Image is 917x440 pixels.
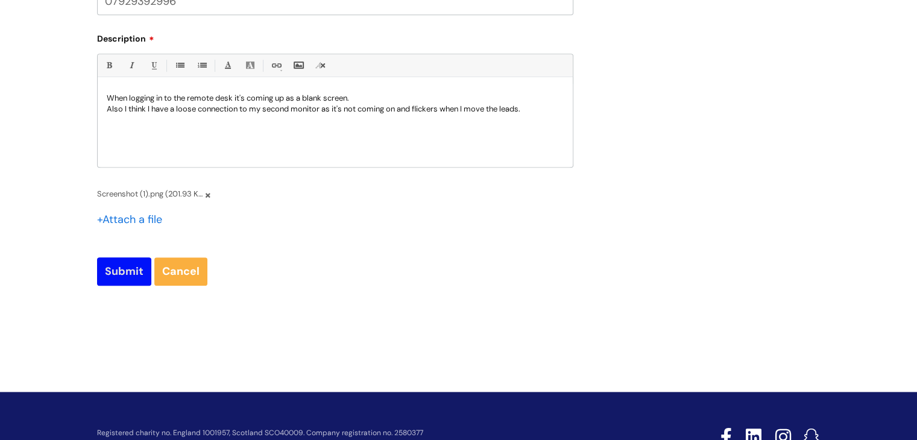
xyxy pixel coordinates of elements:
[97,187,203,201] span: Screenshot (1).png (201.93 KB ) -
[268,58,283,73] a: Link
[146,58,161,73] a: Underline(Ctrl-U)
[291,58,306,73] a: Insert Image...
[97,212,102,227] span: +
[172,58,187,73] a: • Unordered List (Ctrl-Shift-7)
[107,104,564,115] p: Also I think I have a loose connection to my second monitor as it's not coming on and flickers wh...
[242,58,257,73] a: Back Color
[124,58,139,73] a: Italic (Ctrl-I)
[220,58,235,73] a: Font Color
[194,58,209,73] a: 1. Ordered List (Ctrl-Shift-8)
[154,257,207,285] a: Cancel
[97,429,635,437] p: Registered charity no. England 1001957, Scotland SCO40009. Company registration no. 2580377
[97,210,169,229] div: Attach a file
[97,257,151,285] input: Submit
[101,58,116,73] a: Bold (Ctrl-B)
[313,58,328,73] a: Remove formatting (Ctrl-\)
[107,93,564,104] p: When logging in to the remote desk it's coming up as a blank screen.
[97,30,573,44] label: Description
